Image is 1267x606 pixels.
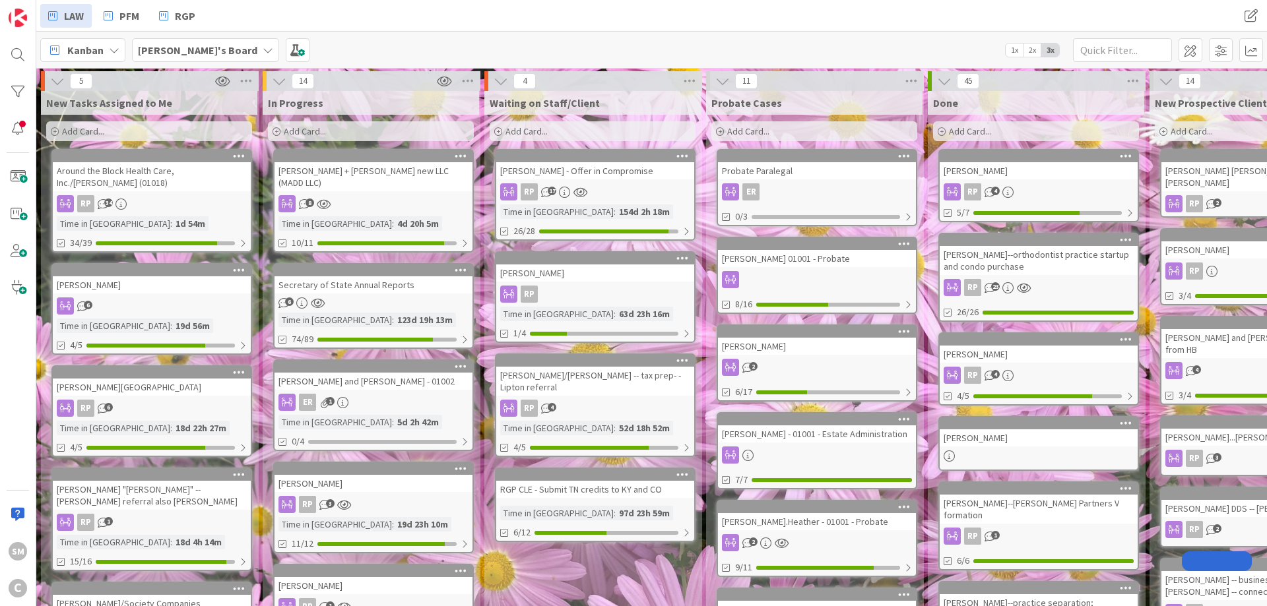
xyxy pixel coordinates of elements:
[991,282,1000,291] span: 23
[496,355,694,396] div: [PERSON_NAME]/[PERSON_NAME] -- tax prep- - Lipton referral
[749,537,758,546] span: 2
[940,483,1138,524] div: [PERSON_NAME]--[PERSON_NAME] Partners V formation
[735,473,748,487] span: 7/7
[940,346,1138,363] div: [PERSON_NAME]
[735,385,752,399] span: 6/17
[964,183,981,200] div: RP
[991,531,1000,539] span: 1
[77,514,94,531] div: RP
[9,579,27,597] div: C
[1213,524,1221,533] span: 2
[940,183,1138,200] div: RP
[957,73,979,89] span: 45
[964,528,981,545] div: RP
[496,481,694,498] div: RGP CLE - Submit TN credits to KY and CO
[940,150,1138,179] div: [PERSON_NAME]
[326,397,335,406] span: 1
[275,162,472,191] div: [PERSON_NAME] + [PERSON_NAME] new LLC (MADD LLC)
[614,421,616,435] span: :
[104,403,113,411] span: 6
[711,96,782,109] span: Probate Cases
[991,370,1000,379] span: 4
[964,367,981,384] div: RP
[77,195,94,212] div: RP
[299,496,316,513] div: RP
[718,501,916,530] div: [PERSON_NAME].Heather - 01001 - Probate
[172,318,213,333] div: 19d 56m
[278,216,392,231] div: Time in [GEOGRAPHIC_DATA]
[1186,195,1203,212] div: RP
[505,125,548,137] span: Add Card...
[718,183,916,200] div: ER
[394,517,451,531] div: 19d 23h 10m
[172,216,209,231] div: 1d 54m
[9,542,27,561] div: SM
[1179,73,1201,89] span: 14
[104,517,113,526] span: 1
[40,4,92,28] a: LAW
[53,367,251,396] div: [PERSON_NAME][GEOGRAPHIC_DATA]
[394,216,442,231] div: 4d 20h 5m
[718,238,916,267] div: [PERSON_NAME] 01001 - Probate
[170,216,172,231] span: :
[170,421,172,435] span: :
[53,162,251,191] div: Around the Block Health Care, Inc./[PERSON_NAME] (01018)
[940,234,1138,275] div: [PERSON_NAME]--orthodontist practice startup and condo purchase
[616,421,673,435] div: 52d 18h 52m
[957,389,969,403] span: 4/5
[292,332,313,346] span: 74/89
[616,204,673,219] div: 154d 2h 18m
[1213,453,1221,462] span: 3
[1171,125,1213,137] span: Add Card...
[1186,450,1203,467] div: RP
[496,253,694,282] div: [PERSON_NAME]
[749,362,758,371] span: 2
[275,475,472,492] div: [PERSON_NAME]
[392,517,394,531] span: :
[735,561,752,574] span: 9/11
[1006,44,1023,57] span: 1x
[275,264,472,293] div: Secretary of State Annual Reports
[957,206,969,220] span: 5/7
[53,379,251,396] div: [PERSON_NAME][GEOGRAPHIC_DATA]
[490,96,600,109] span: Waiting on Staff/Client
[53,150,251,191] div: Around the Block Health Care, Inc./[PERSON_NAME] (01018)
[394,313,456,327] div: 123d 19h 13m
[9,9,27,27] img: Visit kanbanzone.com
[292,435,304,448] span: 0/4
[1023,44,1041,57] span: 2x
[275,361,472,390] div: [PERSON_NAME] and [PERSON_NAME] - 01002
[53,195,251,212] div: RP
[614,307,616,321] span: :
[96,4,147,28] a: PFM
[70,236,92,250] span: 34/39
[70,338,82,352] span: 4/5
[991,187,1000,195] span: 4
[496,400,694,417] div: RP
[718,513,916,530] div: [PERSON_NAME].Heather - 01001 - Probate
[392,415,394,429] span: :
[496,264,694,282] div: [PERSON_NAME]
[1179,289,1191,303] span: 3/4
[964,279,981,296] div: RP
[138,44,257,57] b: [PERSON_NAME]'s Board
[513,440,526,454] span: 4/5
[616,506,673,520] div: 97d 23h 59m
[496,367,694,396] div: [PERSON_NAME]/[PERSON_NAME] -- tax prep- - Lipton referral
[718,250,916,267] div: [PERSON_NAME] 01001 - Probate
[735,297,752,311] span: 8/16
[1179,388,1191,402] span: 3/4
[275,496,472,513] div: RP
[326,499,335,508] span: 3
[718,413,916,442] div: [PERSON_NAME] - 01001 - Estate Administration
[64,8,84,24] span: LAW
[299,394,316,411] div: ER
[940,334,1138,363] div: [PERSON_NAME]
[940,495,1138,524] div: [PERSON_NAME]--[PERSON_NAME] Partners V formation
[392,313,394,327] span: :
[513,526,531,539] span: 6/12
[500,204,614,219] div: Time in [GEOGRAPHIC_DATA]
[278,313,392,327] div: Time in [GEOGRAPHIC_DATA]
[521,286,538,303] div: RP
[718,326,916,355] div: [PERSON_NAME]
